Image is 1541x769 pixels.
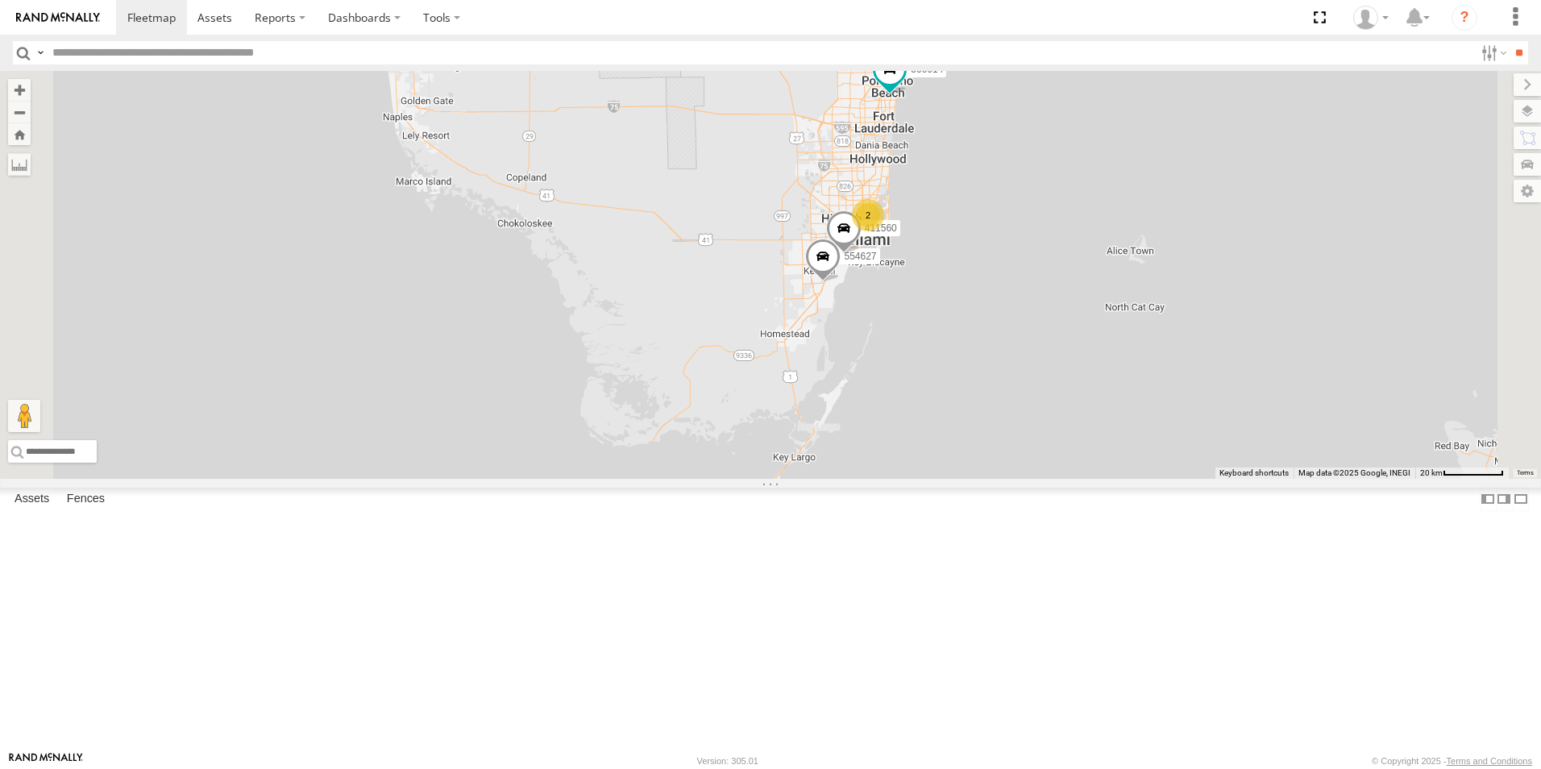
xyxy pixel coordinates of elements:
span: 554627 [844,251,876,263]
label: Dock Summary Table to the Right [1496,488,1512,511]
button: Zoom Home [8,123,31,145]
div: © Copyright 2025 - [1372,756,1532,766]
div: Version: 305.01 [697,756,758,766]
label: Dock Summary Table to the Left [1480,488,1496,511]
button: Keyboard shortcuts [1219,468,1289,479]
span: 20 km [1420,468,1443,477]
i: ? [1452,5,1477,31]
a: Terms [1517,470,1534,476]
img: rand-logo.svg [16,12,100,23]
label: Measure [8,153,31,176]
span: Map data ©2025 Google, INEGI [1298,468,1410,477]
span: 411560 [865,223,897,235]
a: Terms and Conditions [1447,756,1532,766]
a: Visit our Website [9,753,83,769]
label: Search Filter Options [1475,41,1510,64]
label: Assets [6,488,57,510]
label: Fences [59,488,113,510]
div: 2 [852,199,884,231]
div: Chino Castillo [1348,6,1394,30]
button: Map Scale: 20 km per 72 pixels [1415,468,1509,479]
button: Drag Pegman onto the map to open Street View [8,400,40,432]
label: Hide Summary Table [1513,488,1529,511]
button: Zoom out [8,101,31,123]
label: Search Query [34,41,47,64]
button: Zoom in [8,79,31,101]
label: Map Settings [1514,180,1541,202]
